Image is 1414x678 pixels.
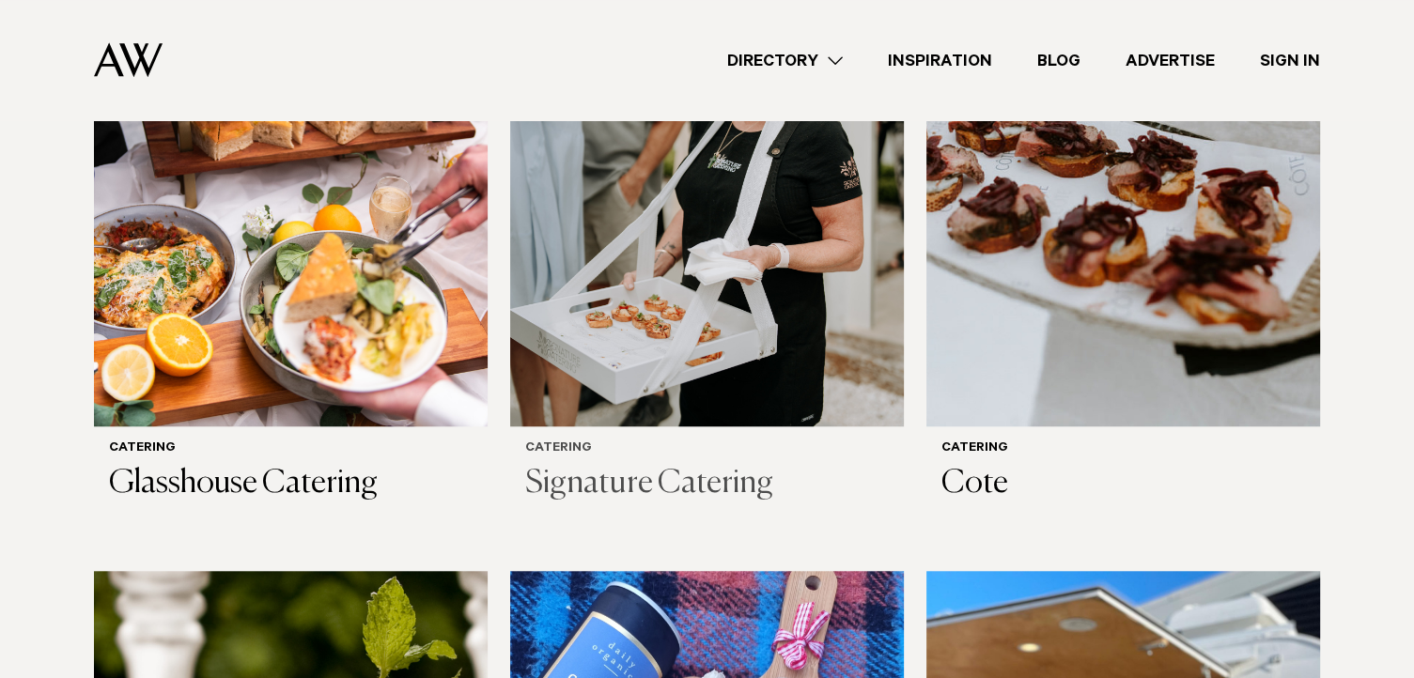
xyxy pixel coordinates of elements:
[109,441,473,457] h6: Catering
[1103,48,1237,73] a: Advertise
[705,48,865,73] a: Directory
[941,441,1305,457] h6: Catering
[525,441,889,457] h6: Catering
[525,465,889,503] h3: Signature Catering
[109,465,473,503] h3: Glasshouse Catering
[94,42,163,77] img: Auckland Weddings Logo
[865,48,1015,73] a: Inspiration
[941,465,1305,503] h3: Cote
[1237,48,1343,73] a: Sign In
[1015,48,1103,73] a: Blog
